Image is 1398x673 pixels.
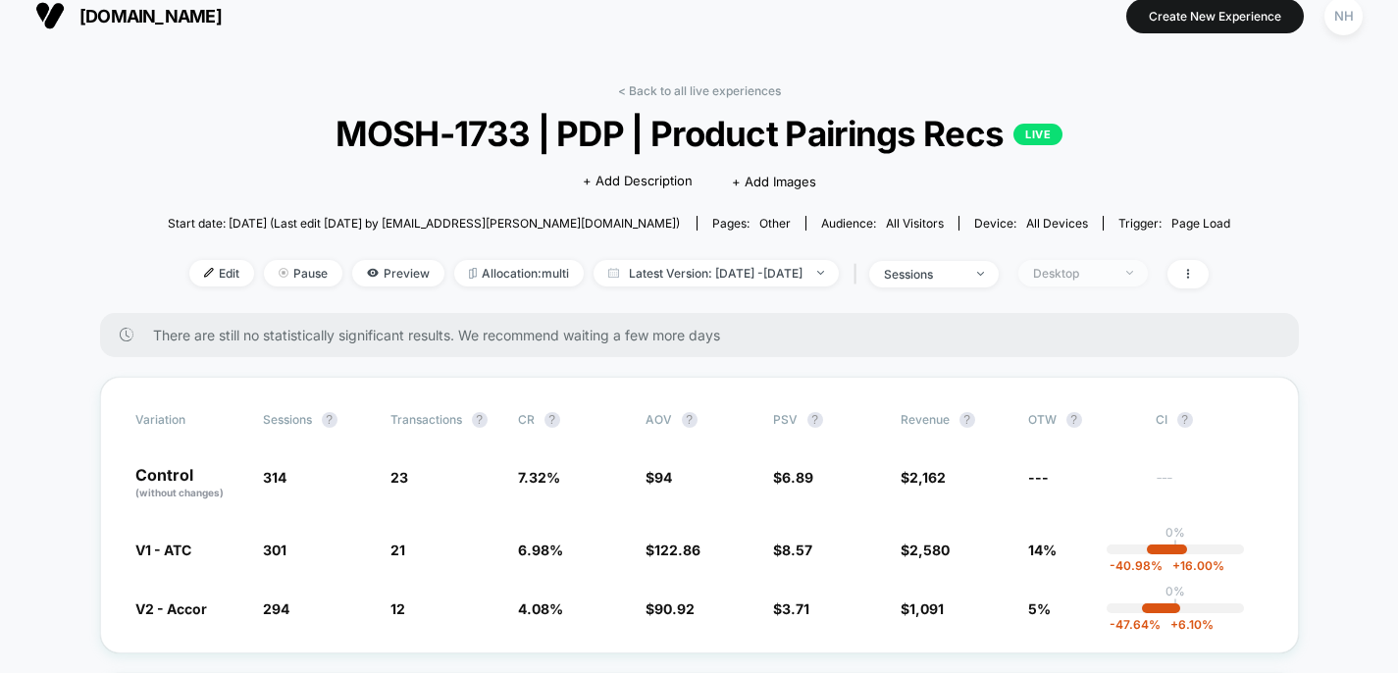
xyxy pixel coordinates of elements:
span: 90.92 [654,600,695,617]
button: ? [322,412,337,428]
div: Pages: [712,216,791,231]
button: ? [1066,412,1082,428]
img: end [977,272,984,276]
span: 4.08 % [518,600,563,617]
span: 7.32 % [518,469,560,486]
span: OTW [1028,412,1136,428]
span: PSV [773,412,798,427]
a: < Back to all live experiences [618,83,781,98]
span: | [849,260,869,288]
span: 6.10 % [1161,617,1214,632]
span: Pause [264,260,342,286]
span: $ [773,600,809,617]
span: 3.71 [782,600,809,617]
span: $ [901,600,944,617]
span: 301 [263,542,286,558]
p: LIVE [1013,124,1062,145]
img: rebalance [469,268,477,279]
span: 314 [263,469,286,486]
span: 1,091 [909,600,944,617]
span: Device: [958,216,1103,231]
span: + Add Images [732,174,816,189]
span: 8.57 [782,542,812,558]
span: -40.98 % [1110,558,1163,573]
span: $ [773,542,812,558]
span: Page Load [1171,216,1230,231]
img: end [817,271,824,275]
span: + Add Description [583,172,693,191]
p: | [1173,540,1177,554]
span: other [759,216,791,231]
p: 0% [1165,584,1185,598]
span: Variation [135,412,243,428]
span: all devices [1026,216,1088,231]
span: V2 - Accor [135,600,207,617]
span: 122.86 [654,542,700,558]
span: All Visitors [886,216,944,231]
button: ? [807,412,823,428]
span: $ [773,469,813,486]
span: MOSH-1733 | PDP | Product Pairings Recs [221,113,1177,154]
span: Revenue [901,412,950,427]
span: 5% [1028,600,1051,617]
span: V1 - ATC [135,542,191,558]
span: AOV [646,412,672,427]
span: 94 [654,469,672,486]
span: 23 [390,469,408,486]
img: end [1126,271,1133,275]
span: 2,580 [909,542,950,558]
span: Latest Version: [DATE] - [DATE] [594,260,839,286]
span: 6.98 % [518,542,563,558]
span: -47.64 % [1110,617,1161,632]
span: Edit [189,260,254,286]
span: Preview [352,260,444,286]
span: 2,162 [909,469,946,486]
p: | [1173,598,1177,613]
button: ? [472,412,488,428]
span: CI [1156,412,1264,428]
span: $ [646,542,700,558]
img: end [279,268,288,278]
span: + [1172,558,1180,573]
span: --- [1028,469,1049,486]
span: Sessions [263,412,312,427]
span: (without changes) [135,487,224,498]
span: $ [646,600,695,617]
div: Trigger: [1118,216,1230,231]
span: $ [901,542,950,558]
img: edit [204,268,214,278]
button: ? [959,412,975,428]
span: 294 [263,600,289,617]
button: ? [682,412,698,428]
div: Audience: [821,216,944,231]
span: 14% [1028,542,1057,558]
p: Control [135,467,243,500]
span: 6.89 [782,469,813,486]
span: 16.00 % [1163,558,1224,573]
span: CR [518,412,535,427]
span: Start date: [DATE] (Last edit [DATE] by [EMAIL_ADDRESS][PERSON_NAME][DOMAIN_NAME]) [168,216,680,231]
img: Visually logo [35,1,65,30]
span: $ [901,469,946,486]
span: Allocation: multi [454,260,584,286]
span: + [1170,617,1178,632]
span: $ [646,469,672,486]
span: Transactions [390,412,462,427]
span: 12 [390,600,405,617]
button: ? [1177,412,1193,428]
span: --- [1156,472,1264,500]
button: ? [544,412,560,428]
span: [DOMAIN_NAME] [79,6,222,26]
p: 0% [1165,525,1185,540]
span: 21 [390,542,405,558]
div: sessions [884,267,962,282]
div: Desktop [1033,266,1112,281]
img: calendar [608,268,619,278]
span: There are still no statistically significant results. We recommend waiting a few more days [153,327,1260,343]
